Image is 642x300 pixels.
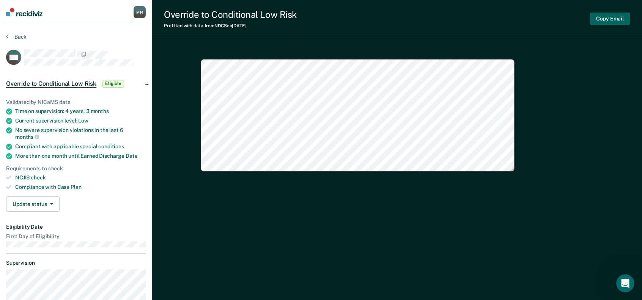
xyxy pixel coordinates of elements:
div: NCJIS [15,174,146,181]
div: Requirements to check [6,165,146,172]
div: Current supervision level: [15,118,146,124]
div: Validated by NICaMS data [6,99,146,105]
div: Override to Conditional Low Risk [164,9,297,20]
div: Prefilled with data from NDCS on [DATE] . [164,23,297,28]
span: Eligible [102,80,124,88]
button: Back [6,33,27,40]
div: M N [134,6,146,18]
span: Override to Conditional Low Risk [6,80,96,88]
span: months [15,134,39,140]
dt: Eligibility Date [6,224,146,230]
span: Plan [71,184,81,190]
button: Update status [6,196,60,212]
button: MN [134,6,146,18]
dt: First Day of Eligibility [6,233,146,240]
div: Compliance with Case [15,184,146,190]
dt: Supervision [6,260,146,266]
div: Time on supervision: 4 years, 3 [15,108,146,115]
div: More than one month until Earned Discharge [15,153,146,159]
div: Compliant with applicable special [15,143,146,150]
div: No severe supervision violations in the last 6 [15,127,146,140]
img: Recidiviz [6,8,42,16]
span: Low [78,118,88,124]
span: conditions [98,143,124,149]
span: months [91,108,109,114]
span: Date [126,153,137,159]
span: check [31,174,46,181]
button: Copy Email [590,13,630,25]
iframe: Intercom live chat [616,274,634,292]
